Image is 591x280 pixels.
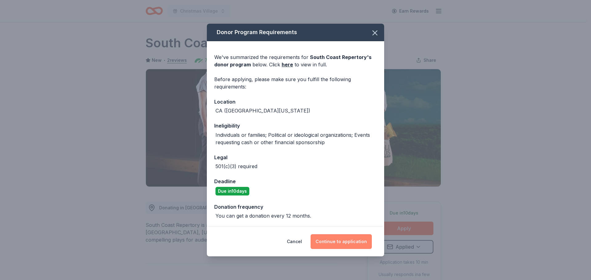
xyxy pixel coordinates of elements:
[214,53,377,68] div: We've summarized the requirements for below. Click to view in full.
[215,212,311,219] div: You can get a donation every 12 months.
[207,24,384,41] div: Donor Program Requirements
[311,234,372,249] button: Continue to application
[214,177,377,185] div: Deadline
[214,203,377,211] div: Donation frequency
[215,187,249,195] div: Due in 10 days
[282,61,293,68] a: here
[287,234,302,249] button: Cancel
[215,131,377,146] div: Individuals or families; Political or ideological organizations; Events requesting cash or other ...
[214,76,377,90] div: Before applying, please make sure you fulfill the following requirements:
[214,153,377,161] div: Legal
[215,107,310,114] div: CA ([GEOGRAPHIC_DATA][US_STATE])
[215,163,257,170] div: 501(c)(3) required
[214,98,377,106] div: Location
[214,122,377,130] div: Ineligibility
